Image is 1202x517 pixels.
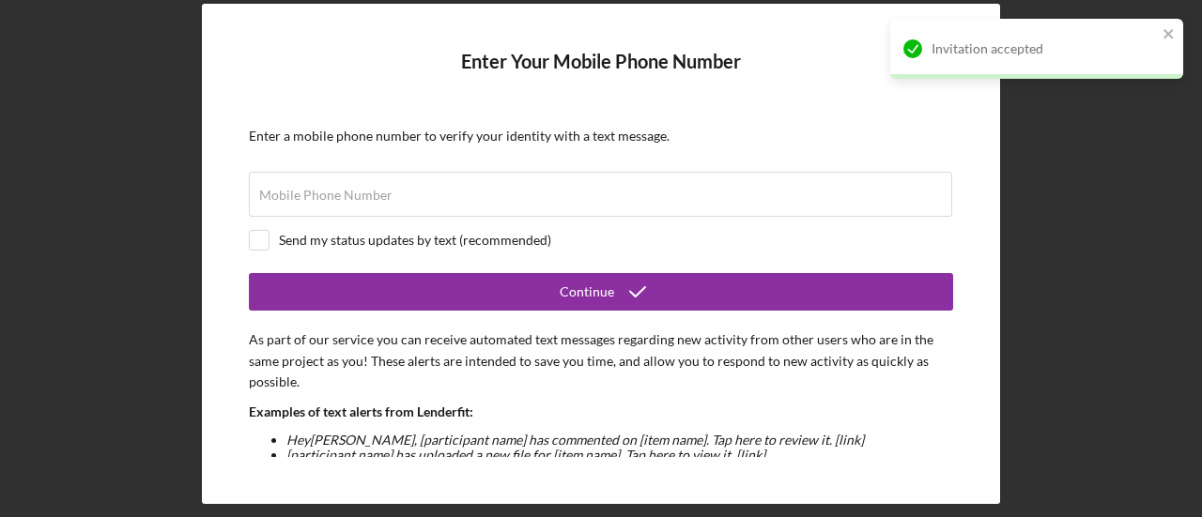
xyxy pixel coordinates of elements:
h4: Enter Your Mobile Phone Number [249,51,953,100]
div: Send my status updates by text (recommended) [279,233,551,248]
label: Mobile Phone Number [259,188,393,203]
li: Hey [PERSON_NAME] , [participant name] has commented on [item name]. Tap here to review it. [link] [286,433,953,448]
button: Continue [249,273,953,311]
div: Invitation accepted [932,41,1157,56]
li: [participant name] has uploaded a new file for [item name]. Tap here to view it. [link] [286,448,953,463]
button: close [1163,26,1176,44]
div: Continue [560,273,614,311]
div: Enter a mobile phone number to verify your identity with a text message. [249,129,953,144]
p: As part of our service you can receive automated text messages regarding new activity from other ... [249,329,953,392]
p: Examples of text alerts from Lenderfit: [249,402,953,422]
